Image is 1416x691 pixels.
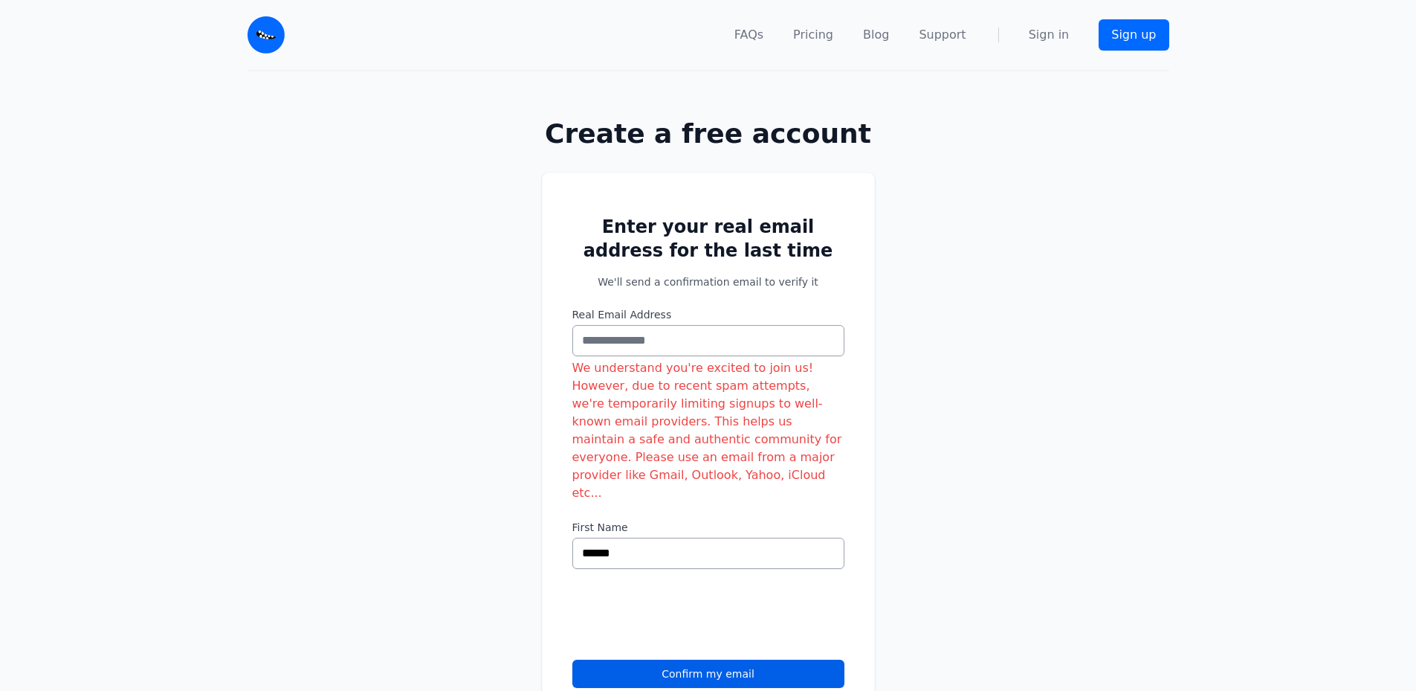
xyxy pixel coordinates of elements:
h2: Enter your real email address for the last time [572,215,844,263]
label: First Name [572,520,844,535]
a: FAQs [734,26,763,44]
p: We'll send a confirmation email to verify it [572,274,844,289]
div: We understand you're excited to join us! However, due to recent spam attempts, we're temporarily ... [572,359,844,502]
iframe: reCAPTCHA [572,587,798,645]
h1: Create a free account [494,119,922,149]
a: Blog [863,26,889,44]
label: Real Email Address [572,307,844,322]
a: Pricing [793,26,833,44]
img: Email Monster [248,16,285,54]
a: Sign in [1029,26,1070,44]
a: Sign up [1099,19,1168,51]
a: Support [919,26,966,44]
button: Confirm my email [572,660,844,688]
